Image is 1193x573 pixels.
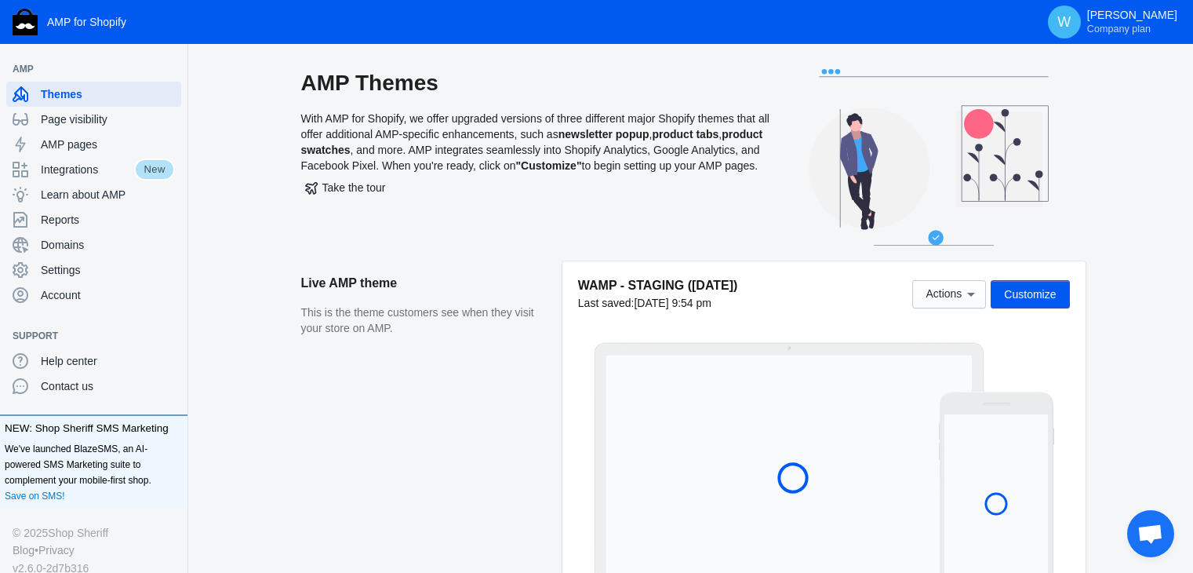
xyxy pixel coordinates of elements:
[159,66,184,72] button: Add a sales channel
[634,297,711,309] span: [DATE] 9:54 pm
[6,132,181,157] a: AMP pages
[41,187,175,203] span: Learn about AMP
[5,488,65,504] a: Save on SMS!
[515,159,581,172] b: "Customize"
[13,524,175,542] div: © 2025
[6,283,181,308] a: Account
[558,128,649,141] b: newsletter popup
[1087,23,1151,35] span: Company plan
[301,305,547,336] p: This is the theme customers see when they visit your store on AMP.
[41,262,175,278] span: Settings
[41,287,175,303] span: Account
[41,111,175,127] span: Page visibility
[38,542,75,559] a: Privacy
[6,257,181,283] a: Settings
[159,333,184,339] button: Add a sales channel
[41,212,175,228] span: Reports
[41,86,175,102] span: Themes
[41,162,134,177] span: Integrations
[991,280,1069,308] button: Customize
[13,328,159,344] span: Support
[6,157,181,182] a: IntegrationsNew
[41,237,175,253] span: Domains
[301,261,547,305] h2: Live AMP theme
[1057,14,1072,30] span: W
[301,69,772,261] div: With AMP for Shopify, we offer upgraded versions of three different major Shopify themes that all...
[652,128,718,141] b: product tabs
[1127,510,1174,557] div: Chat abierto
[13,542,35,559] a: Blog
[48,524,108,542] a: Shop Sheriff
[6,182,181,207] a: Learn about AMP
[13,542,175,559] div: •
[305,181,386,194] span: Take the tour
[1087,9,1177,35] p: [PERSON_NAME]
[134,159,175,181] span: New
[301,69,772,97] h2: AMP Themes
[13,61,159,77] span: AMP
[41,378,175,394] span: Contact us
[6,107,181,132] a: Page visibility
[6,207,181,232] a: Reports
[1004,288,1056,301] span: Customize
[6,232,181,257] a: Domains
[6,374,181,399] a: Contact us
[13,9,38,35] img: Shop Sheriff Logo
[6,82,181,107] a: Themes
[926,288,962,301] span: Actions
[41,353,175,369] span: Help center
[578,277,738,294] h5: WAMP - STAGING ([DATE])
[41,137,175,152] span: AMP pages
[47,16,126,28] span: AMP for Shopify
[301,173,390,202] button: Take the tour
[578,295,738,311] div: Last saved:
[912,280,986,308] button: Actions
